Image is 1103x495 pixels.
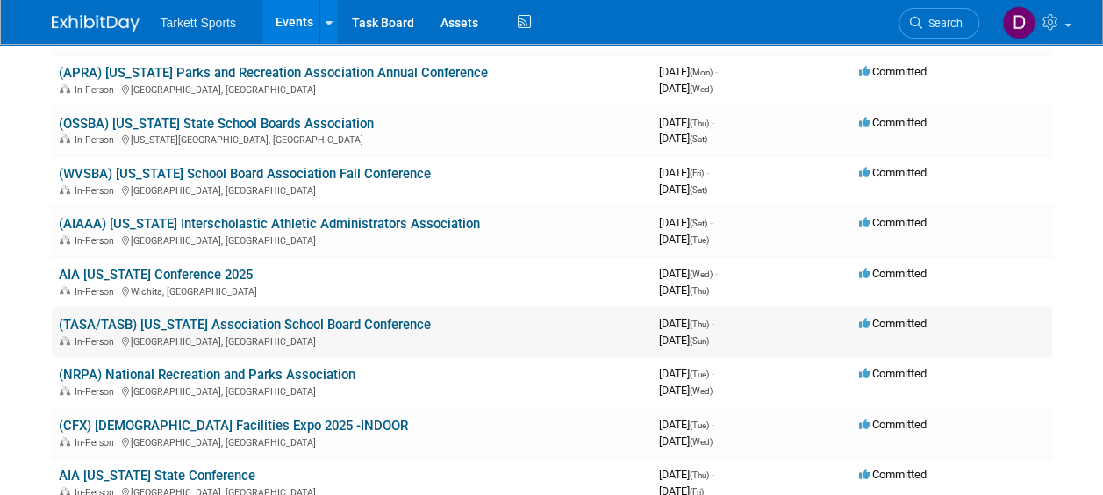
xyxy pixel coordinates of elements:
[161,16,236,30] span: Tarkett Sports
[59,367,355,383] a: (NRPA) National Recreation and Parks Association
[690,219,707,228] span: (Sat)
[659,65,718,78] span: [DATE]
[690,84,713,94] span: (Wed)
[59,65,488,81] a: (APRA) [US_STATE] Parks and Recreation Association Annual Conference
[59,418,408,434] a: (CFX) [DEMOGRAPHIC_DATA] Facilities Expo 2025 -INDOOR
[60,84,70,93] img: In-Person Event
[60,286,70,295] img: In-Person Event
[75,185,119,197] span: In-Person
[690,185,707,195] span: (Sat)
[712,468,714,481] span: -
[659,267,718,280] span: [DATE]
[715,65,718,78] span: -
[712,317,714,330] span: -
[75,386,119,398] span: In-Person
[859,65,927,78] span: Committed
[659,183,707,196] span: [DATE]
[690,470,709,480] span: (Thu)
[75,134,119,146] span: In-Person
[659,384,713,397] span: [DATE]
[59,267,253,283] a: AIA [US_STATE] Conference 2025
[712,367,714,380] span: -
[690,319,709,329] span: (Thu)
[659,418,714,431] span: [DATE]
[712,418,714,431] span: -
[52,15,140,32] img: ExhibitDay
[690,235,709,245] span: (Tue)
[75,34,119,46] span: In-Person
[75,286,119,298] span: In-Person
[859,267,927,280] span: Committed
[59,216,480,232] a: (AIAAA) [US_STATE] Interscholastic Athletic Administrators Association
[75,235,119,247] span: In-Person
[659,82,713,95] span: [DATE]
[1002,6,1035,39] img: Doug Wilson
[659,468,714,481] span: [DATE]
[690,68,713,77] span: (Mon)
[712,116,714,129] span: -
[59,434,645,448] div: [GEOGRAPHIC_DATA], [GEOGRAPHIC_DATA]
[859,418,927,431] span: Committed
[59,82,645,96] div: [GEOGRAPHIC_DATA], [GEOGRAPHIC_DATA]
[690,420,709,430] span: (Tue)
[859,317,927,330] span: Committed
[659,233,709,246] span: [DATE]
[690,437,713,447] span: (Wed)
[59,132,645,146] div: [US_STATE][GEOGRAPHIC_DATA], [GEOGRAPHIC_DATA]
[75,437,119,448] span: In-Person
[690,118,709,128] span: (Thu)
[859,468,927,481] span: Committed
[60,185,70,194] img: In-Person Event
[715,267,718,280] span: -
[659,317,714,330] span: [DATE]
[60,437,70,446] img: In-Person Event
[75,336,119,348] span: In-Person
[59,116,374,132] a: (OSSBA) [US_STATE] State School Boards Association
[706,166,709,179] span: -
[690,169,704,178] span: (Fri)
[59,334,645,348] div: [GEOGRAPHIC_DATA], [GEOGRAPHIC_DATA]
[690,286,709,296] span: (Thu)
[59,233,645,247] div: [GEOGRAPHIC_DATA], [GEOGRAPHIC_DATA]
[659,132,707,145] span: [DATE]
[659,334,709,347] span: [DATE]
[659,116,714,129] span: [DATE]
[690,369,709,379] span: (Tue)
[659,434,713,448] span: [DATE]
[899,8,979,39] a: Search
[60,336,70,345] img: In-Person Event
[690,134,707,144] span: (Sat)
[59,166,431,182] a: (WVSBA) [US_STATE] School Board Association Fall Conference
[659,367,714,380] span: [DATE]
[690,386,713,396] span: (Wed)
[75,84,119,96] span: In-Person
[690,269,713,279] span: (Wed)
[59,468,255,484] a: AIA [US_STATE] State Conference
[60,134,70,143] img: In-Person Event
[710,216,713,229] span: -
[690,336,709,346] span: (Sun)
[659,166,709,179] span: [DATE]
[859,367,927,380] span: Committed
[60,386,70,395] img: In-Person Event
[659,283,709,297] span: [DATE]
[659,216,713,229] span: [DATE]
[859,116,927,129] span: Committed
[59,317,431,333] a: (TASA/TASB) [US_STATE] Association School Board Conference
[60,235,70,244] img: In-Person Event
[59,283,645,298] div: Wichita, [GEOGRAPHIC_DATA]
[59,384,645,398] div: [GEOGRAPHIC_DATA], [GEOGRAPHIC_DATA]
[922,17,963,30] span: Search
[859,216,927,229] span: Committed
[59,183,645,197] div: [GEOGRAPHIC_DATA], [GEOGRAPHIC_DATA]
[859,166,927,179] span: Committed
